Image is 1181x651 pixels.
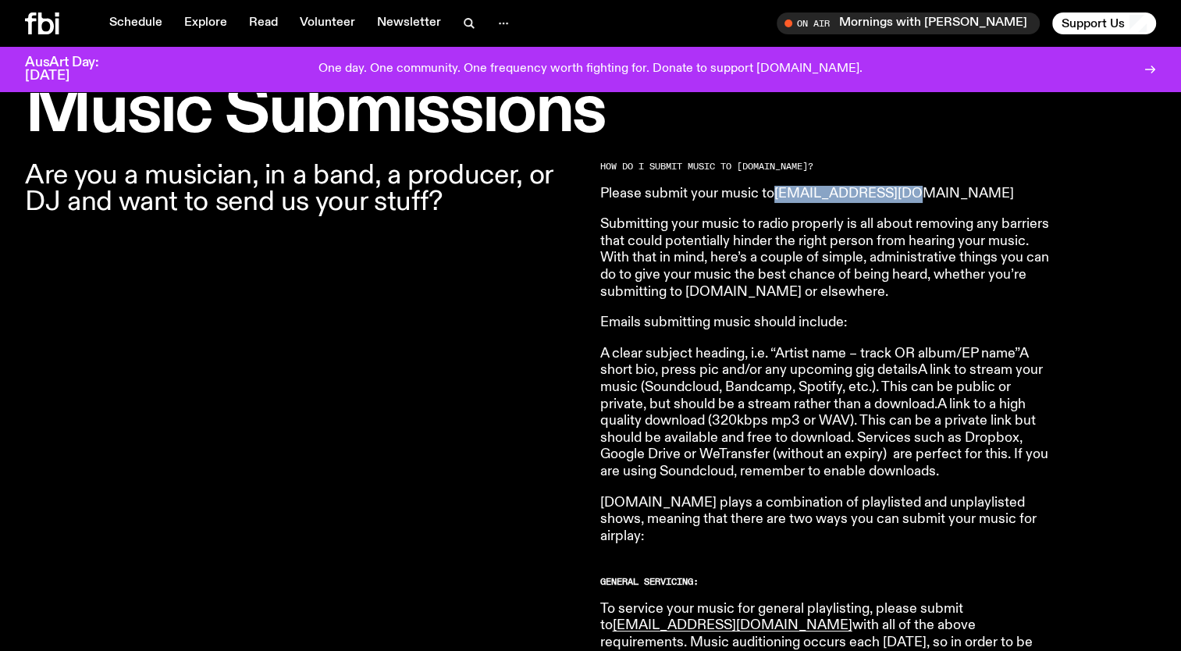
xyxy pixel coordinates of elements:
[600,346,1050,481] p: A clear subject heading, i.e. “Artist name – track OR album/EP name”A short bio, press pic and/or...
[175,12,237,34] a: Explore
[777,12,1040,34] button: On AirMornings with [PERSON_NAME]
[1062,16,1125,30] span: Support Us
[25,80,1156,144] h1: Music Submissions
[774,187,1014,201] a: [EMAIL_ADDRESS][DOMAIN_NAME]
[613,618,852,632] a: [EMAIL_ADDRESS][DOMAIN_NAME]
[600,216,1050,301] p: Submitting your music to radio properly is all about removing any barriers that could potentially...
[368,12,450,34] a: Newsletter
[25,162,582,215] p: Are you a musician, in a band, a producer, or DJ and want to send us your stuff?
[600,186,1050,203] p: Please submit your music to
[600,162,1050,171] h2: HOW DO I SUBMIT MUSIC TO [DOMAIN_NAME]?
[600,315,1050,332] p: Emails submitting music should include:
[1052,12,1156,34] button: Support Us
[318,62,863,76] p: One day. One community. One frequency worth fighting for. Donate to support [DOMAIN_NAME].
[290,12,365,34] a: Volunteer
[25,56,125,83] h3: AusArt Day: [DATE]
[240,12,287,34] a: Read
[600,495,1050,546] p: [DOMAIN_NAME] plays a combination of playlisted and unplaylisted shows, meaning that there are tw...
[100,12,172,34] a: Schedule
[600,575,699,588] strong: GENERAL SERVICING:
